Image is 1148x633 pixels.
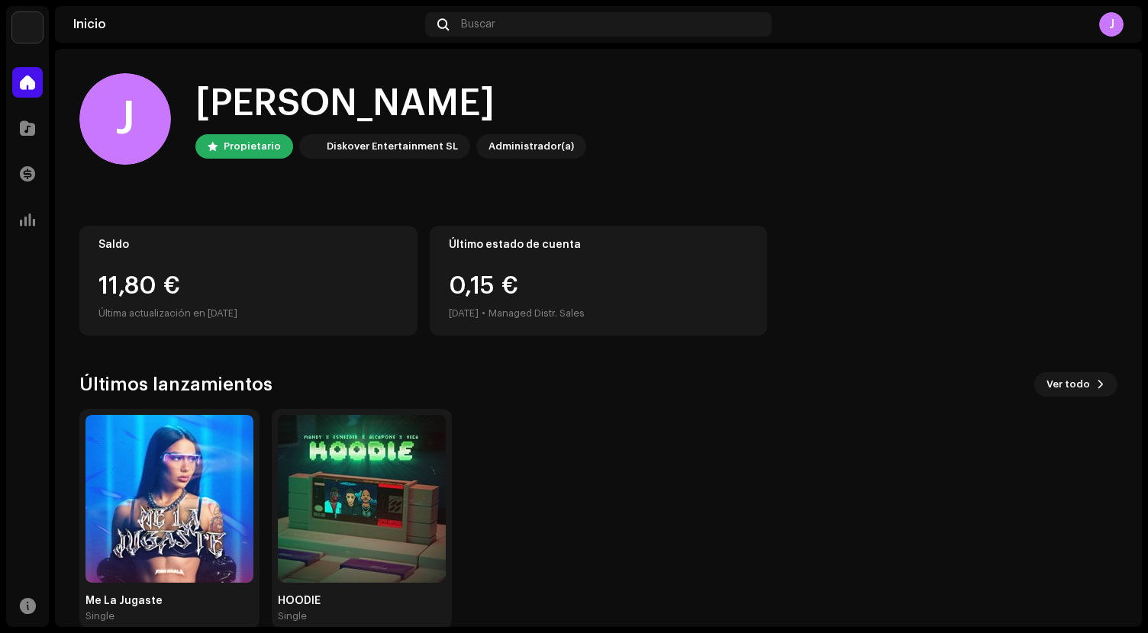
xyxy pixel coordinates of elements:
[449,304,479,323] div: [DATE]
[98,239,398,251] div: Saldo
[489,304,585,323] div: Managed Distr. Sales
[85,595,253,607] div: Me La Jugaste
[85,415,253,583] img: 2241fb3f-7fe0-4a86-8910-ad388025e1ee
[278,610,307,622] div: Single
[1034,372,1117,397] button: Ver todo
[79,372,272,397] h3: Últimos lanzamientos
[327,137,458,156] div: Diskover Entertainment SL
[195,79,586,128] div: [PERSON_NAME]
[73,18,419,31] div: Inicio
[1099,12,1124,37] div: J
[461,18,495,31] span: Buscar
[278,415,446,583] img: 82ebaa67-053f-4c8a-bfef-421462bafa6a
[79,73,171,165] div: J
[430,226,768,336] re-o-card-value: Último estado de cuenta
[85,610,114,622] div: Single
[302,137,321,156] img: 297a105e-aa6c-4183-9ff4-27133c00f2e2
[278,595,446,607] div: HOODIE
[79,226,418,336] re-o-card-value: Saldo
[449,239,749,251] div: Último estado de cuenta
[1046,369,1090,400] span: Ver todo
[224,137,281,156] div: Propietario
[489,137,574,156] div: Administrador(a)
[482,304,485,323] div: •
[98,304,398,323] div: Última actualización en [DATE]
[12,12,43,43] img: 297a105e-aa6c-4183-9ff4-27133c00f2e2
